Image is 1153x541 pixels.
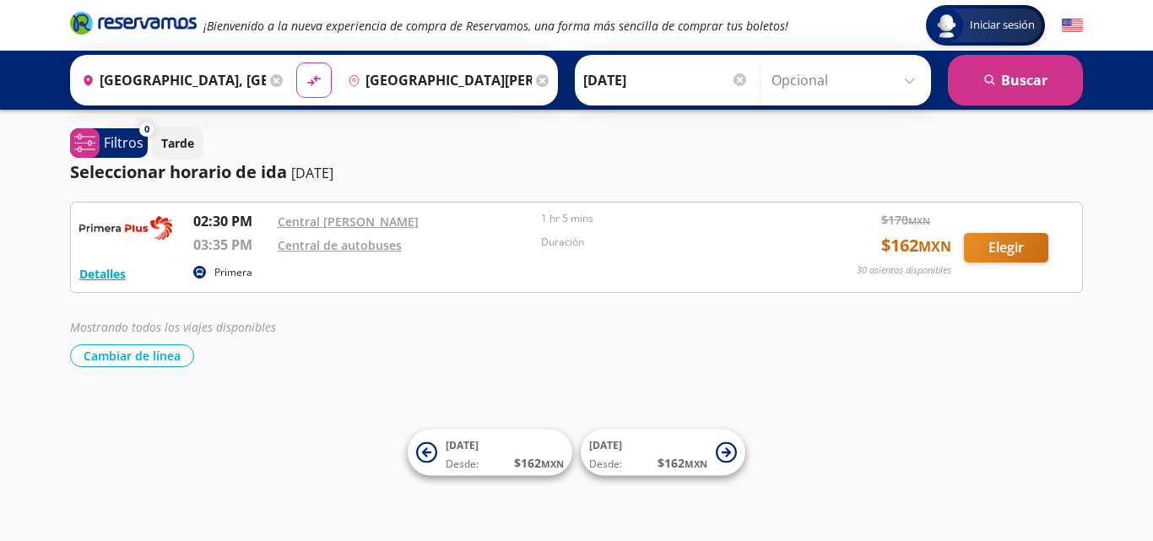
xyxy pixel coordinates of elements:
[144,122,149,137] span: 0
[771,59,923,101] input: Opcional
[70,10,197,41] a: Brand Logo
[964,233,1048,262] button: Elegir
[658,454,707,472] span: $ 162
[70,128,148,158] button: 0Filtros
[79,211,172,245] img: RESERVAMOS
[203,18,788,34] em: ¡Bienvenido a la nueva experiencia de compra de Reservamos, una forma más sencilla de comprar tus...
[161,134,194,152] p: Tarde
[446,457,479,472] span: Desde:
[857,263,951,278] p: 30 asientos disponibles
[278,214,419,230] a: Central [PERSON_NAME]
[589,438,622,452] span: [DATE]
[581,430,745,476] button: [DATE]Desde:$162MXN
[75,59,266,101] input: Buscar Origen
[214,265,252,280] p: Primera
[918,237,951,256] small: MXN
[193,235,269,255] p: 03:35 PM
[193,211,269,231] p: 02:30 PM
[291,163,333,183] p: [DATE]
[908,214,930,227] small: MXN
[70,160,287,185] p: Seleccionar horario de ida
[589,457,622,472] span: Desde:
[70,319,276,335] em: Mostrando todos los viajes disponibles
[152,127,203,160] button: Tarde
[1062,15,1083,36] button: English
[341,59,532,101] input: Buscar Destino
[278,237,402,253] a: Central de autobuses
[408,430,572,476] button: [DATE]Desde:$162MXN
[881,211,930,229] span: $ 170
[104,133,143,153] p: Filtros
[70,344,194,367] button: Cambiar de línea
[541,457,564,470] small: MXN
[514,454,564,472] span: $ 162
[685,457,707,470] small: MXN
[881,233,951,258] span: $ 162
[583,59,749,101] input: Elegir Fecha
[948,55,1083,105] button: Buscar
[963,17,1042,34] span: Iniciar sesión
[541,211,796,226] p: 1 hr 5 mins
[70,10,197,35] i: Brand Logo
[446,438,479,452] span: [DATE]
[541,235,796,250] p: Duración
[79,265,126,283] button: Detalles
